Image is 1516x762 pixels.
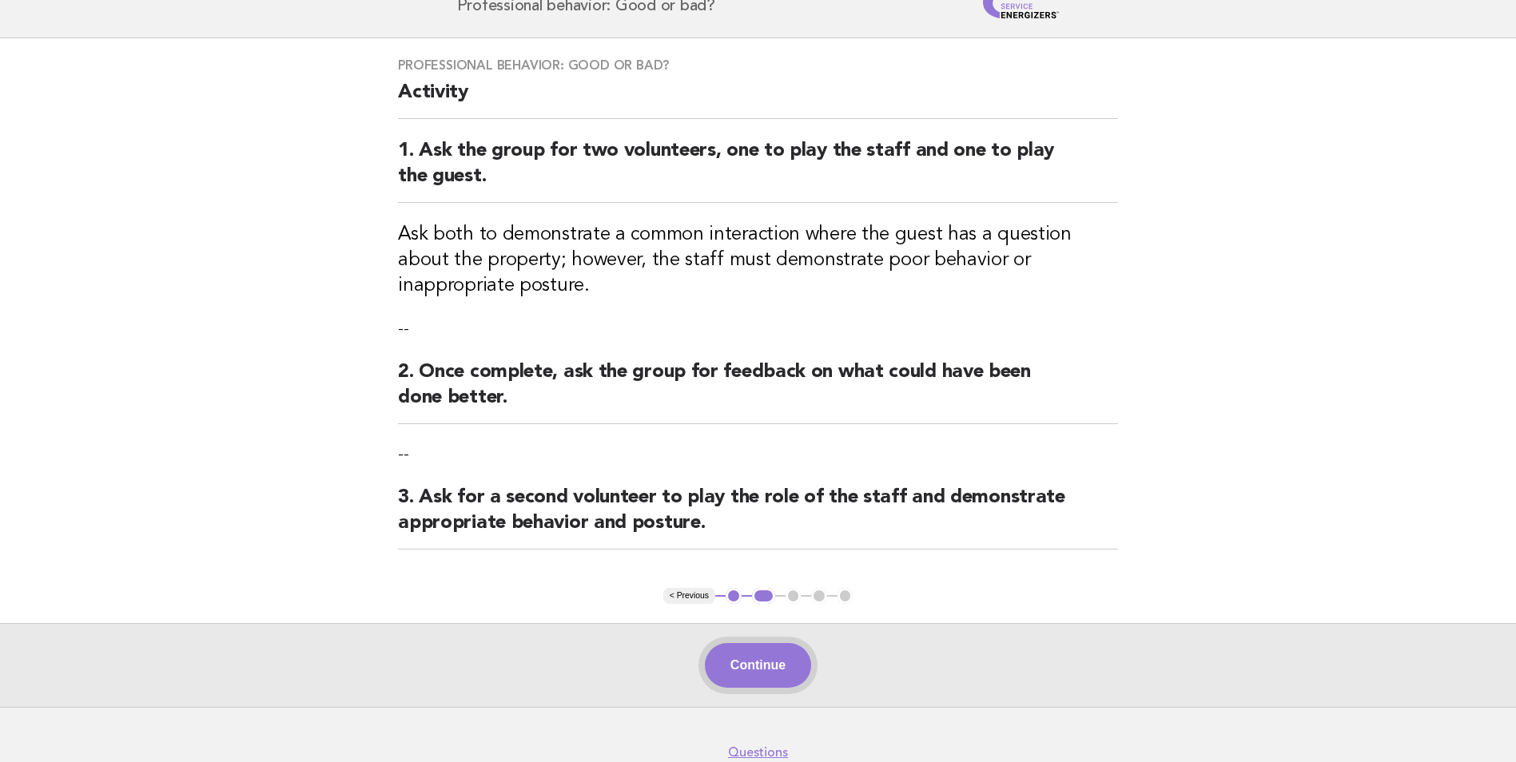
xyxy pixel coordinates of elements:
[752,588,775,604] button: 2
[398,443,1118,466] p: --
[728,744,788,760] a: Questions
[705,643,811,688] button: Continue
[726,588,742,604] button: 1
[398,222,1118,299] h3: Ask both to demonstrate a common interaction where the guest has a question about the property; h...
[663,588,715,604] button: < Previous
[398,138,1118,203] h2: 1. Ask the group for two volunteers, one to play the staff and one to play the guest.
[398,359,1118,424] h2: 2. Once complete, ask the group for feedback on what could have been done better.
[398,80,1118,119] h2: Activity
[398,318,1118,340] p: --
[398,485,1118,550] h2: 3. Ask for a second volunteer to play the role of the staff and demonstrate appropriate behavior ...
[398,58,1118,73] h3: Professional behavior: Good or bad?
